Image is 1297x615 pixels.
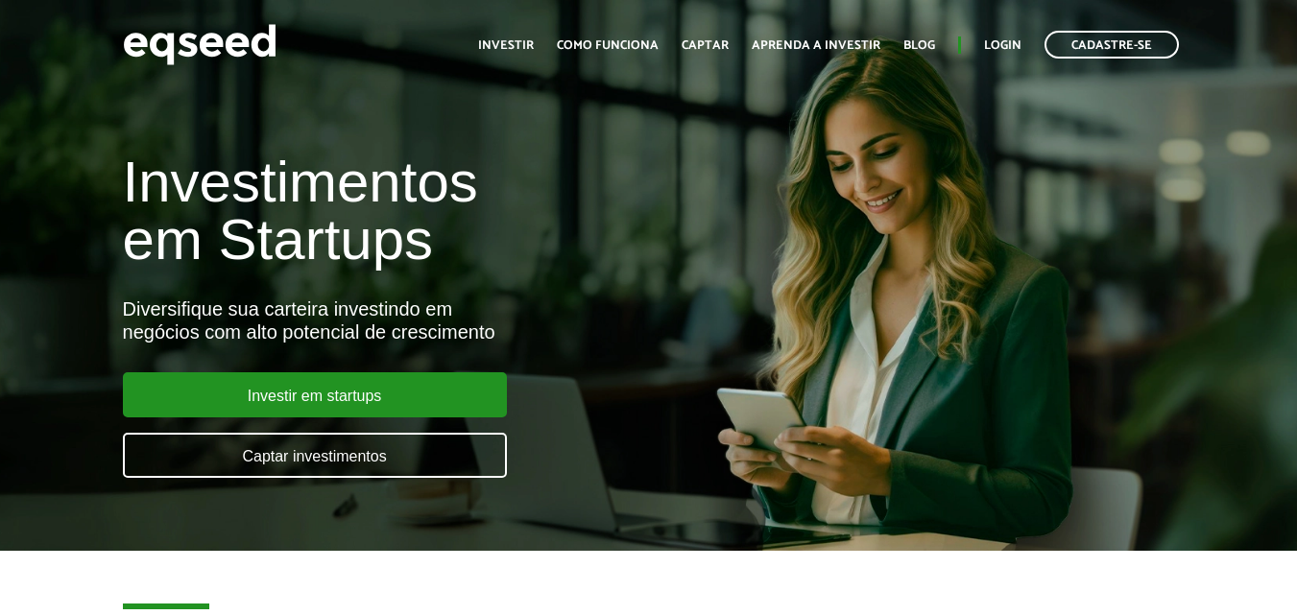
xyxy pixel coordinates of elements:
[123,372,507,417] a: Investir em startups
[903,39,935,52] a: Blog
[123,297,743,343] div: Diversifique sua carteira investindo em negócios com alto potencial de crescimento
[557,39,659,52] a: Como funciona
[123,154,743,269] h1: Investimentos em Startups
[123,433,507,478] a: Captar investimentos
[682,39,729,52] a: Captar
[984,39,1021,52] a: Login
[752,39,880,52] a: Aprenda a investir
[1045,31,1179,59] a: Cadastre-se
[123,19,276,70] img: EqSeed
[478,39,534,52] a: Investir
